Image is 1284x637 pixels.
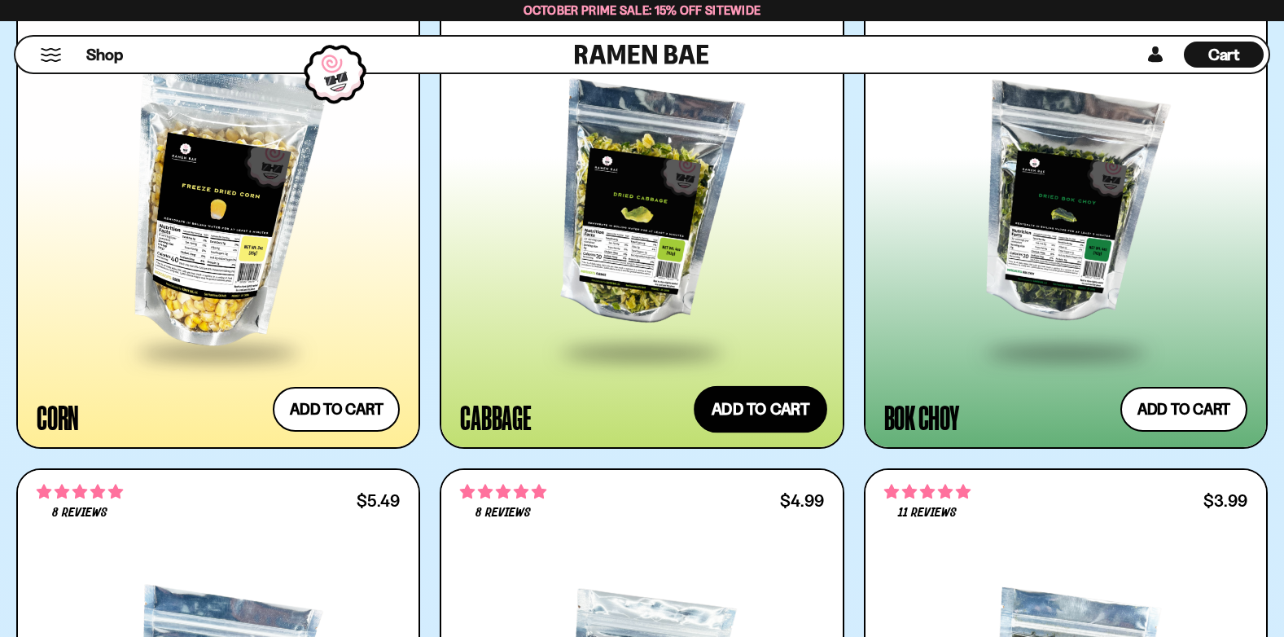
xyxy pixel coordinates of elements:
[86,44,123,66] span: Shop
[524,2,761,18] span: October Prime Sale: 15% off Sitewide
[1120,387,1247,432] button: Add to cart
[357,493,400,508] div: $5.49
[40,48,62,62] button: Mobile Menu Trigger
[475,507,531,520] span: 8 reviews
[52,507,107,520] span: 8 reviews
[86,42,123,68] a: Shop
[273,387,400,432] button: Add to cart
[1203,493,1247,508] div: $3.99
[1208,45,1240,64] span: Cart
[898,507,957,520] span: 11 reviews
[1184,37,1264,72] div: Cart
[694,386,827,433] button: Add to cart
[460,402,531,432] div: Cabbage
[460,481,546,503] span: 4.75 stars
[884,481,971,503] span: 4.82 stars
[37,402,79,432] div: Corn
[780,493,824,508] div: $4.99
[37,481,123,503] span: 4.75 stars
[884,402,959,432] div: Bok Choy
